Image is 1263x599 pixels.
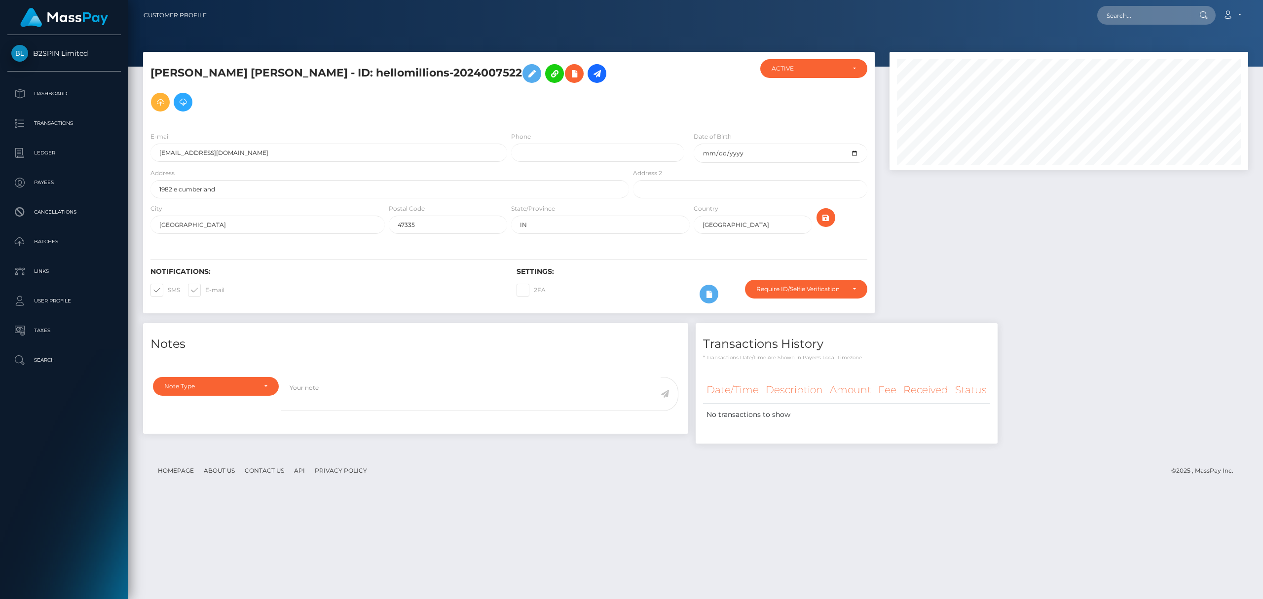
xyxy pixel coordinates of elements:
[150,284,180,297] label: SMS
[150,336,681,353] h4: Notes
[703,354,990,361] p: * Transactions date/time are shown in payee's local timezone
[7,81,121,106] a: Dashboard
[703,376,762,404] th: Date/Time
[11,146,117,160] p: Ledger
[900,376,952,404] th: Received
[7,318,121,343] a: Taxes
[7,49,121,58] span: B2SPIN Limited
[311,463,371,478] a: Privacy Policy
[703,404,990,426] td: No transactions to show
[756,285,845,293] div: Require ID/Selfie Verification
[241,463,288,478] a: Contact Us
[290,463,309,478] a: API
[1171,465,1241,476] div: © 2025 , MassPay Inc.
[150,267,502,276] h6: Notifications:
[952,376,990,404] th: Status
[11,45,28,62] img: B2SPIN Limited
[11,294,117,308] p: User Profile
[188,284,224,297] label: E-mail
[7,141,121,165] a: Ledger
[511,132,531,141] label: Phone
[826,376,875,404] th: Amount
[694,204,718,213] label: Country
[153,377,279,396] button: Note Type
[772,65,845,73] div: ACTIVE
[150,169,175,178] label: Address
[11,264,117,279] p: Links
[144,5,207,26] a: Customer Profile
[11,353,117,368] p: Search
[7,229,121,254] a: Batches
[517,267,868,276] h6: Settings:
[11,205,117,220] p: Cancellations
[7,259,121,284] a: Links
[389,204,425,213] label: Postal Code
[7,289,121,313] a: User Profile
[150,132,170,141] label: E-mail
[703,336,990,353] h4: Transactions History
[11,175,117,190] p: Payees
[745,280,867,299] button: Require ID/Selfie Verification
[20,8,108,27] img: MassPay Logo
[633,169,662,178] label: Address 2
[762,376,826,404] th: Description
[588,64,606,83] a: Initiate Payout
[150,204,162,213] label: City
[150,59,624,116] h5: [PERSON_NAME] [PERSON_NAME] - ID: hellomillions-2024007522
[7,170,121,195] a: Payees
[694,132,732,141] label: Date of Birth
[1097,6,1190,25] input: Search...
[875,376,900,404] th: Fee
[11,323,117,338] p: Taxes
[164,382,256,390] div: Note Type
[7,348,121,373] a: Search
[154,463,198,478] a: Homepage
[11,86,117,101] p: Dashboard
[511,204,555,213] label: State/Province
[11,116,117,131] p: Transactions
[11,234,117,249] p: Batches
[200,463,239,478] a: About Us
[7,200,121,225] a: Cancellations
[7,111,121,136] a: Transactions
[760,59,867,78] button: ACTIVE
[517,284,546,297] label: 2FA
